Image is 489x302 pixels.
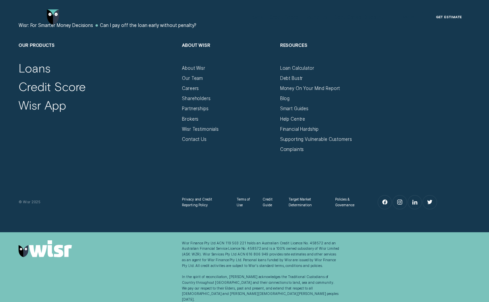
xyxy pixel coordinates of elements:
div: Debt Consol Discount [334,14,383,20]
img: Wisr [19,240,72,257]
div: Credit Score [270,14,298,20]
a: Shareholders [182,96,210,101]
a: Brokers [182,116,198,122]
a: Partnerships [182,106,208,112]
a: Privacy and Credit Reporting Policy [182,197,226,208]
a: Target Market Determination [289,197,325,208]
a: Careers [182,86,199,91]
div: © Wisr 2025 [16,199,179,205]
div: Loans [249,14,263,20]
div: Round Up [305,14,327,20]
a: Smart Guides [280,106,308,112]
h2: Our Products [19,42,176,65]
a: Terms of Use [237,197,252,208]
a: Policies & Governance [335,197,362,208]
button: Open Menu [17,9,32,25]
a: LinkedIn [408,195,422,209]
h2: Resources [280,42,373,65]
a: Wisr App [19,98,66,113]
a: Complaints [280,147,304,152]
a: Money On Your Mind Report [280,86,340,91]
a: Loan Calculator [280,65,314,71]
a: Credit Score [19,79,86,94]
img: Wisr [47,9,60,25]
a: Debt Bustr [280,75,303,81]
a: Supporting Vulnerable Customers [280,137,352,142]
a: Credit Guide [263,197,278,208]
a: Loans [19,61,51,75]
a: Financial Hardship [280,126,319,132]
a: Instagram [393,195,406,209]
a: Wisr Testimonials [182,126,219,132]
a: Contact Us [182,137,207,142]
a: Our Team [182,75,203,81]
a: Facebook [378,195,391,209]
h2: About Wisr [182,42,274,65]
a: Twitter [423,195,436,209]
a: About Wisr [182,65,205,71]
button: Log in [391,9,425,24]
a: Blog [280,96,290,101]
a: Help Centre [280,116,305,122]
a: Get Estimate [428,9,470,25]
